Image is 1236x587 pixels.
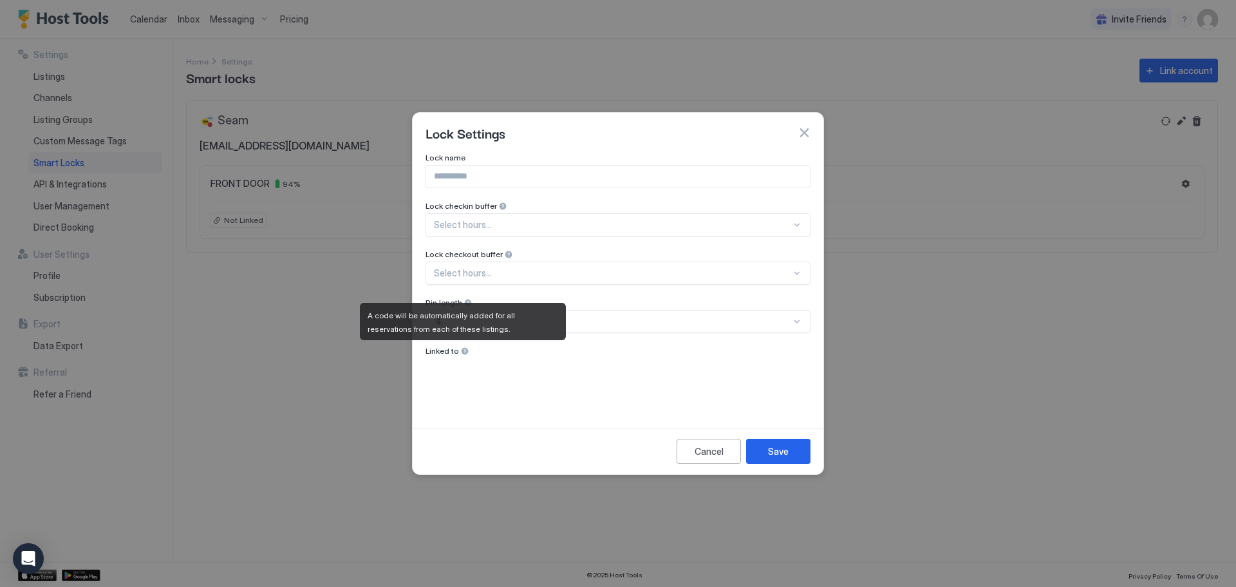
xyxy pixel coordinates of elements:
span: Lock Settings [426,123,505,142]
span: Lock name [426,153,465,162]
div: Cancel [695,445,724,458]
span: Lock checkin buffer [426,201,497,211]
div: Open Intercom Messenger [13,543,44,574]
button: Cancel [677,439,741,464]
span: A code will be automatically added for all reservations from each of these listings. [368,311,517,334]
span: Linked to [426,346,459,356]
button: Save [746,439,810,464]
div: Save [768,445,789,458]
span: Lock checkout buffer [426,249,503,259]
span: Pin length [426,298,462,307]
input: Input Field [426,166,810,188]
